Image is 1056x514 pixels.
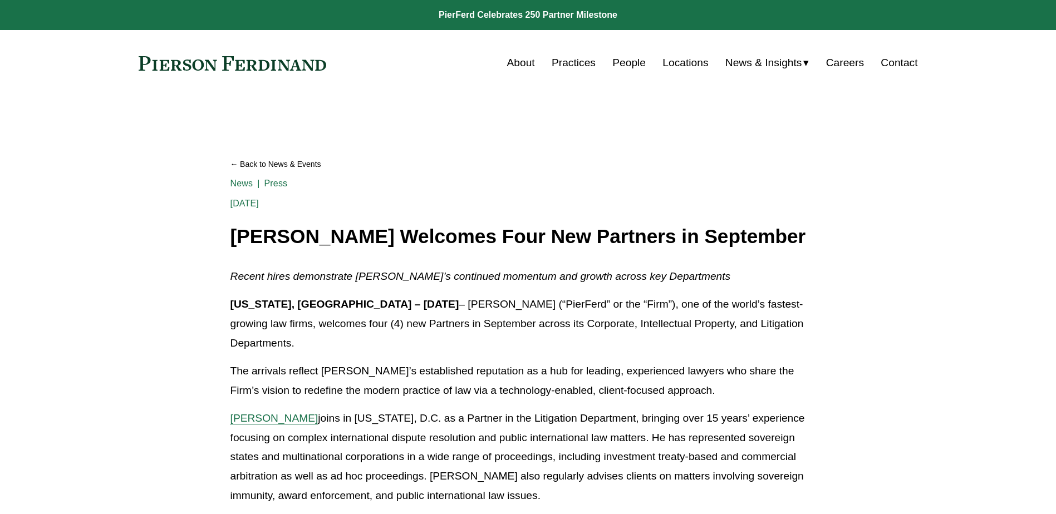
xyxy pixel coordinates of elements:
a: Contact [881,52,917,73]
a: folder dropdown [725,52,809,73]
em: Recent hires demonstrate [PERSON_NAME]’s continued momentum and growth across key Departments [230,270,731,282]
h1: [PERSON_NAME] Welcomes Four New Partners in September [230,226,826,248]
p: – [PERSON_NAME] (“PierFerd” or the “Firm”), one of the world’s fastest-growing law firms, welcome... [230,295,826,353]
a: Practices [552,52,596,73]
a: People [612,52,646,73]
a: [PERSON_NAME] [230,412,318,424]
a: Careers [826,52,864,73]
span: [DATE] [230,199,259,208]
p: joins in [US_STATE], D.C. as a Partner in the Litigation Department, bringing over 15 years’ expe... [230,409,826,505]
a: Back to News & Events [230,155,826,174]
a: News [230,179,253,188]
a: Locations [662,52,708,73]
a: Press [264,179,288,188]
p: The arrivals reflect [PERSON_NAME]’s established reputation as a hub for leading, experienced law... [230,362,826,400]
a: About [507,52,535,73]
span: News & Insights [725,53,802,73]
strong: [US_STATE], [GEOGRAPHIC_DATA] – [DATE] [230,298,459,310]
